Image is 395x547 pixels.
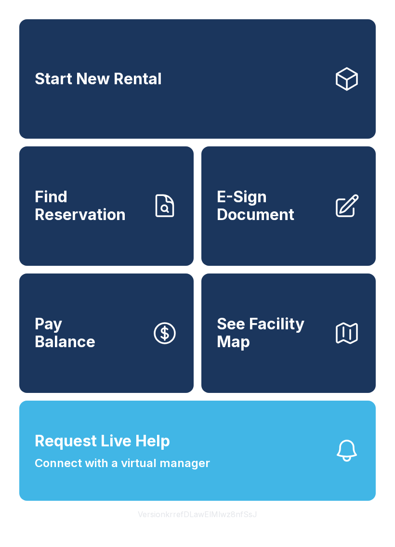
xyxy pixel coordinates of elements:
span: Find Reservation [35,188,144,223]
a: E-Sign Document [201,146,376,266]
span: See Facility Map [217,315,326,351]
span: Pay Balance [35,315,95,351]
span: E-Sign Document [217,188,326,223]
button: PayBalance [19,273,194,393]
span: Connect with a virtual manager [35,455,210,472]
span: Start New Rental [35,70,162,88]
button: VersionkrrefDLawElMlwz8nfSsJ [130,501,265,528]
button: See Facility Map [201,273,376,393]
span: Request Live Help [35,430,170,453]
a: Find Reservation [19,146,194,266]
a: Start New Rental [19,19,376,139]
button: Request Live HelpConnect with a virtual manager [19,401,376,501]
